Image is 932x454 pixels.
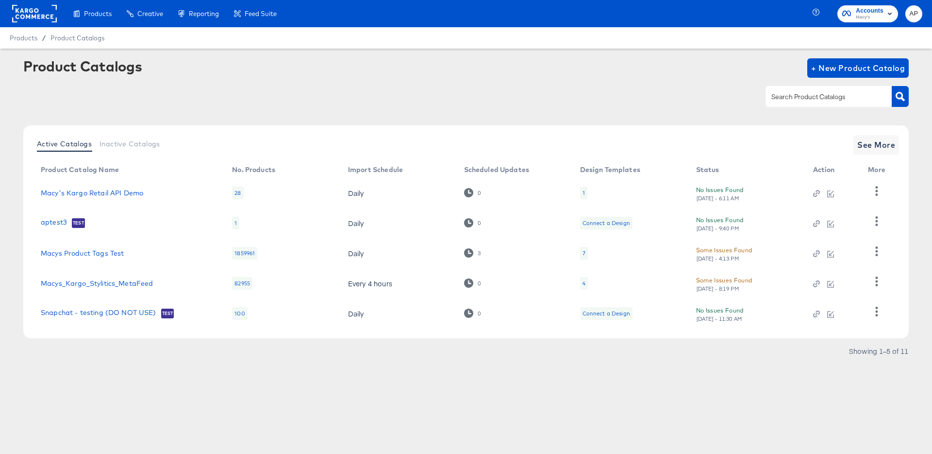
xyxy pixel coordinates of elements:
div: 0 [477,190,481,196]
div: Connect a Design [582,310,630,317]
div: Connect a Design [580,217,632,229]
span: Inactive Catalogs [100,140,160,148]
div: Product Catalogs [23,58,142,74]
td: Daily [340,208,456,238]
div: 7 [580,247,588,260]
span: / [37,34,50,42]
div: Some Issues Found [696,245,752,255]
div: Scheduled Updates [464,166,530,174]
div: 100 [232,307,247,320]
div: 3 [464,248,481,258]
input: Search Product Catalogs [769,91,873,103]
div: Showing 1–5 of 11 [849,348,909,354]
a: Product Catalogs [50,34,104,42]
div: 1 [582,189,585,197]
div: 0 [464,279,481,288]
div: Import Schedule [348,166,403,174]
div: 4 [580,277,588,290]
th: Status [688,162,805,178]
span: Test [72,219,85,227]
div: 28 [232,187,243,199]
th: More [860,162,897,178]
span: Creative [137,10,163,17]
span: Products [84,10,112,17]
span: Test [161,310,174,317]
div: [DATE] - 4:13 PM [696,255,740,262]
td: Daily [340,238,456,268]
span: Feed Suite [245,10,277,17]
div: 0 [477,280,481,287]
span: AP [909,8,918,19]
div: 1 [232,217,239,229]
a: Macys_Kargo_Stylitics_MetaFeed [41,279,153,287]
div: 3 [477,250,481,257]
button: Some Issues Found[DATE] - 8:19 PM [696,275,752,292]
button: + New Product Catalog [807,58,909,78]
th: Action [805,162,861,178]
td: Every 4 hours [340,268,456,298]
div: Some Issues Found [696,275,752,285]
a: aptest3 [41,218,67,228]
td: Daily [340,178,456,208]
div: 0 [464,188,481,197]
div: 0 [464,218,481,227]
a: Snapchat - testing (DO NOT USE) [41,309,156,318]
div: [DATE] - 8:19 PM [696,285,740,292]
span: Active Catalogs [37,140,92,148]
span: Macy's [856,14,883,21]
div: 82955 [232,277,252,290]
div: 0 [477,310,481,317]
div: Product Catalog Name [41,166,119,174]
div: Connect a Design [582,219,630,227]
div: 1859961 [232,247,257,260]
div: 1 [580,187,587,199]
a: Macy's Kargo Retail API Demo [41,189,143,197]
span: Accounts [856,6,883,16]
div: No. Products [232,166,275,174]
span: + New Product Catalog [811,61,905,75]
span: Reporting [189,10,219,17]
button: AP [905,5,922,22]
div: 7 [582,249,585,257]
a: Macys Product Tags Test [41,249,124,257]
div: Design Templates [580,166,640,174]
button: AccountsMacy's [837,5,898,22]
div: Connect a Design [580,307,632,320]
button: Some Issues Found[DATE] - 4:13 PM [696,245,752,262]
td: Daily [340,298,456,329]
div: 0 [477,220,481,227]
span: Products [10,34,37,42]
div: 4 [582,279,585,287]
div: 0 [464,309,481,318]
button: See More [853,135,899,155]
span: See More [857,138,895,152]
